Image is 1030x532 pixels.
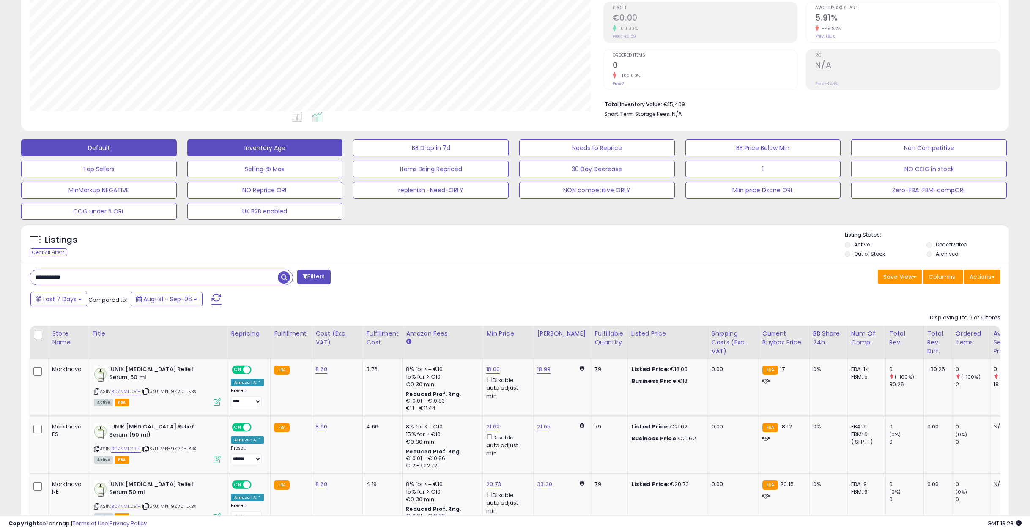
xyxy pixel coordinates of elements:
[685,182,841,199] button: MIin price Dzone ORL
[8,520,147,528] div: seller snap | |
[685,139,841,156] button: BB Price Below Min
[88,296,127,304] span: Compared to:
[994,366,1028,373] div: 0
[631,435,701,442] div: €21.62
[889,366,923,373] div: 0
[231,445,264,464] div: Preset:
[616,25,638,32] small: 100.00%
[956,496,990,503] div: 0
[274,423,290,432] small: FBA
[406,480,476,488] div: 8% for <= €10
[956,431,967,438] small: (0%)
[594,329,624,347] div: Fulfillable Quantity
[605,98,994,109] li: €15,409
[43,295,77,303] span: Last 7 Days
[21,139,177,156] button: Default
[94,423,221,462] div: ASIN:
[631,423,701,431] div: €21.62
[631,329,704,338] div: Listed Price
[813,480,841,488] div: 0%
[994,381,1028,388] div: 18
[143,295,192,303] span: Aug-31 - Sep-06
[930,314,1000,322] div: Displaying 1 to 9 of 9 items
[315,480,327,488] a: 8.60
[762,423,778,432] small: FBA
[406,496,476,503] div: €0.30 min
[353,161,509,177] button: Items Being Repriced
[274,366,290,375] small: FBA
[956,329,986,347] div: Ordered Items
[111,445,141,453] a: B07NMLCB1H
[187,161,343,177] button: Selling @ Max
[94,366,221,405] div: ASIN:
[187,182,343,199] button: NO Reprice ORL
[851,373,879,381] div: FBM: 5
[486,375,527,400] div: Disable auto adjust min
[927,366,945,373] div: -30.26
[519,139,675,156] button: Needs to Reprice
[594,366,621,373] div: 79
[519,182,675,199] button: NON competitive ORLY
[406,438,476,446] div: €0.30 min
[631,366,701,373] div: €18.00
[780,480,794,488] span: 20.15
[851,423,879,431] div: FBA: 9
[613,81,624,86] small: Prev: 2
[109,480,212,498] b: iUNIK [MEDICAL_DATA] Relief Serum 50 ml
[297,270,330,284] button: Filters
[519,161,675,177] button: 30 Day Decrease
[231,379,264,386] div: Amazon AI *
[631,480,701,488] div: €20.73
[52,423,82,438] div: Marktnova ES
[231,329,267,338] div: Repricing
[889,423,923,431] div: 0
[815,81,838,86] small: Prev: -3.43%
[111,503,141,510] a: B07NMLCB1H
[94,456,113,464] span: All listings currently available for purchase on Amazon
[613,60,797,72] h2: 0
[406,373,476,381] div: 15% for > €10
[994,423,1022,431] div: N/A
[631,377,701,385] div: €18
[315,365,327,374] a: 8.60
[672,110,682,118] span: N/A
[927,423,945,431] div: 0.00
[315,329,359,347] div: Cost (Exc. VAT)
[406,381,476,388] div: €0.30 min
[52,366,82,373] div: Marktnova
[819,25,841,32] small: -49.92%
[406,390,461,398] b: Reduced Prof. Rng.
[274,329,308,338] div: Fulfillment
[142,503,196,510] span: | SKU: MN-9ZV0-LKBX
[854,241,870,248] label: Active
[353,182,509,199] button: replenish -Need-ORLY
[30,292,87,306] button: Last 7 Days
[406,398,476,405] div: €10.01 - €10.83
[537,423,551,431] a: 21.65
[631,434,678,442] b: Business Price:
[851,438,879,446] div: ( SFP: 1 )
[486,329,530,338] div: Min Price
[406,423,476,431] div: 8% for <= €10
[956,423,990,431] div: 0
[94,480,221,520] div: ASIN:
[854,250,885,257] label: Out of Stock
[115,456,129,464] span: FBA
[486,490,527,515] div: Disable auto adjust min
[45,234,77,246] h5: Listings
[889,480,923,488] div: 0
[605,101,662,108] b: Total Inventory Value:
[851,488,879,496] div: FBM: 6
[631,480,670,488] b: Listed Price:
[889,496,923,503] div: 0
[353,139,509,156] button: BB Drop in 7d
[115,399,129,406] span: FBA
[685,161,841,177] button: 1
[712,329,755,356] div: Shipping Costs (Exc. VAT)
[616,73,641,79] small: -100.00%
[231,503,264,522] div: Preset:
[613,13,797,25] h2: €0.00
[780,365,785,373] span: 17
[233,424,244,431] span: ON
[406,366,476,373] div: 8% for <= €10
